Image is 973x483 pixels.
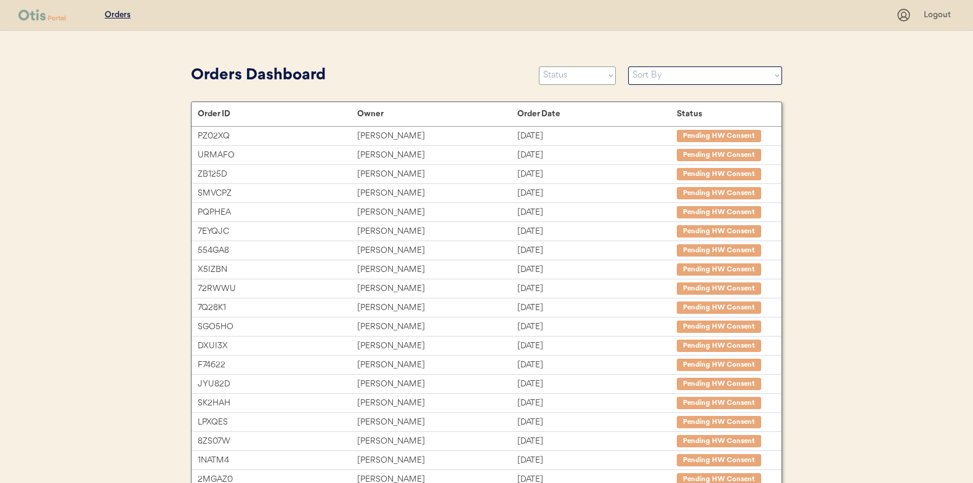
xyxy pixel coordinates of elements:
[517,415,677,429] div: [DATE]
[357,282,517,296] div: [PERSON_NAME]
[517,263,677,277] div: [DATE]
[198,453,357,468] div: 1NATM4
[191,64,527,87] div: Orders Dashboard
[517,301,677,315] div: [DATE]
[198,129,357,143] div: PZ02XQ
[198,148,357,162] div: URMAFO
[357,263,517,277] div: [PERSON_NAME]
[677,109,769,119] div: Status
[924,9,955,22] div: Logout
[357,206,517,220] div: [PERSON_NAME]
[198,244,357,258] div: 554GA8
[198,434,357,449] div: 8ZS07W
[517,320,677,334] div: [DATE]
[517,396,677,410] div: [DATE]
[517,206,677,220] div: [DATE]
[105,10,131,19] u: Orders
[357,358,517,372] div: [PERSON_NAME]
[357,377,517,391] div: [PERSON_NAME]
[198,301,357,315] div: 7Q28K1
[517,282,677,296] div: [DATE]
[198,282,357,296] div: 72RWWU
[198,206,357,220] div: PQPHEA
[517,129,677,143] div: [DATE]
[517,244,677,258] div: [DATE]
[198,377,357,391] div: JYU82D
[198,186,357,201] div: SMVCPZ
[517,434,677,449] div: [DATE]
[198,167,357,182] div: ZB125D
[198,396,357,410] div: SK2HAH
[517,167,677,182] div: [DATE]
[198,320,357,334] div: SGO5HO
[357,167,517,182] div: [PERSON_NAME]
[198,109,357,119] div: Order ID
[357,148,517,162] div: [PERSON_NAME]
[357,339,517,353] div: [PERSON_NAME]
[357,320,517,334] div: [PERSON_NAME]
[198,358,357,372] div: F74622
[357,415,517,429] div: [PERSON_NAME]
[198,339,357,353] div: DXUI3X
[517,148,677,162] div: [DATE]
[517,453,677,468] div: [DATE]
[517,358,677,372] div: [DATE]
[357,396,517,410] div: [PERSON_NAME]
[357,434,517,449] div: [PERSON_NAME]
[198,415,357,429] div: LPXQES
[357,453,517,468] div: [PERSON_NAME]
[198,225,357,239] div: 7EYQJC
[517,339,677,353] div: [DATE]
[517,186,677,201] div: [DATE]
[517,109,677,119] div: Order Date
[357,244,517,258] div: [PERSON_NAME]
[357,186,517,201] div: [PERSON_NAME]
[357,225,517,239] div: [PERSON_NAME]
[517,225,677,239] div: [DATE]
[357,129,517,143] div: [PERSON_NAME]
[357,109,517,119] div: Owner
[198,263,357,277] div: X5IZBN
[517,377,677,391] div: [DATE]
[357,301,517,315] div: [PERSON_NAME]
